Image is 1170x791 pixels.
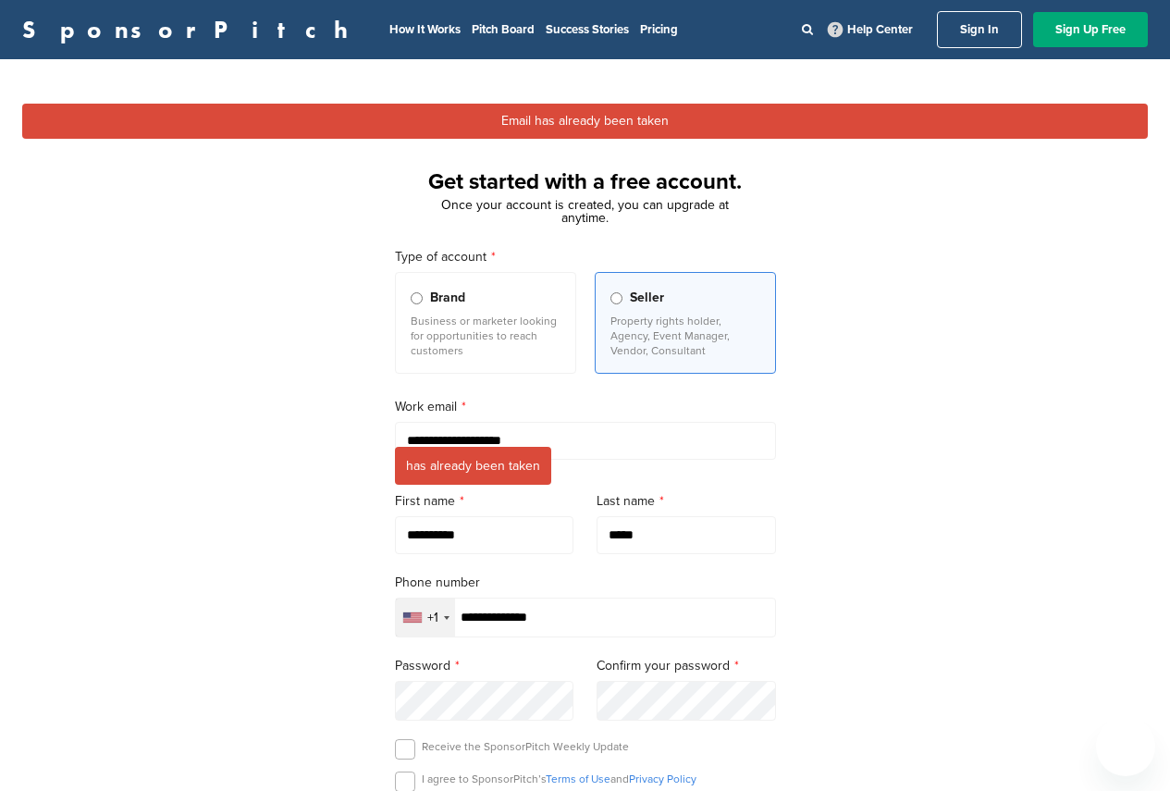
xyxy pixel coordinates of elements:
[411,292,423,304] input: Brand Business or marketer looking for opportunities to reach customers
[395,247,776,267] label: Type of account
[937,11,1022,48] a: Sign In
[597,491,776,512] label: Last name
[389,22,461,37] a: How It Works
[395,656,574,676] label: Password
[546,772,610,785] a: Terms of Use
[373,166,798,199] h1: Get started with a free account.
[22,104,1148,139] div: Email has already been taken
[395,397,776,417] label: Work email
[1033,12,1148,47] a: Sign Up Free
[546,22,629,37] a: Success Stories
[411,314,560,358] p: Business or marketer looking for opportunities to reach customers
[430,288,465,308] span: Brand
[630,288,664,308] span: Seller
[395,491,574,512] label: First name
[824,19,917,41] a: Help Center
[22,18,360,42] a: SponsorPitch
[396,599,455,637] div: Selected country
[610,314,760,358] p: Property rights holder, Agency, Event Manager, Vendor, Consultant
[395,573,776,593] label: Phone number
[395,447,551,485] span: has already been taken
[472,22,535,37] a: Pitch Board
[1096,717,1155,776] iframe: Button to launch messaging window
[427,612,438,624] div: +1
[640,22,678,37] a: Pricing
[629,772,696,785] a: Privacy Policy
[441,197,729,226] span: Once your account is created, you can upgrade at anytime.
[610,292,622,304] input: Seller Property rights holder, Agency, Event Manager, Vendor, Consultant
[597,656,776,676] label: Confirm your password
[422,772,696,786] p: I agree to SponsorPitch’s and
[422,739,629,754] p: Receive the SponsorPitch Weekly Update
